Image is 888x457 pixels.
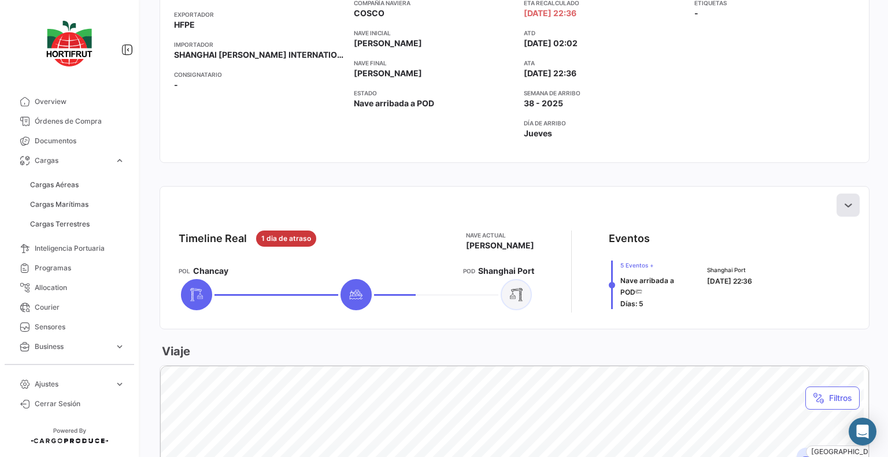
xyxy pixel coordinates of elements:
app-card-info-title: Exportador [174,10,345,19]
span: [DATE] 02:02 [524,38,578,49]
app-card-info-title: Consignatario [174,70,345,79]
span: Programas [35,263,125,273]
span: Órdenes de Compra [35,116,125,127]
span: Días: 5 [620,299,643,308]
a: Documentos [9,131,129,151]
a: Sensores [9,317,129,337]
span: Business [35,341,110,352]
span: Nave arribada a POD [354,98,434,109]
span: Cargas [35,155,110,166]
app-card-info-title: Semana de Arribo [524,88,685,98]
app-card-info-title: ATA [524,58,685,68]
span: Sensores [35,322,125,332]
span: Allocation [35,283,125,293]
span: Courier [35,302,125,313]
span: Inteligencia Portuaria [35,243,125,254]
span: COSCO [354,8,384,19]
a: Cargas Aéreas [25,176,129,194]
a: Overview [9,92,129,112]
span: Nave arribada a POD [620,276,674,296]
app-card-info-title: Estado [354,88,515,98]
span: Jueves [524,128,552,139]
a: Inteligencia Portuaria [9,239,129,258]
span: expand_more [114,155,125,166]
app-card-info-title: Importador [174,40,345,49]
span: [PERSON_NAME] [354,38,422,49]
span: Cerrar Sesión [35,399,125,409]
div: Abrir Intercom Messenger [849,418,876,445]
a: Órdenes de Compra [9,112,129,131]
span: Chancay [193,265,228,277]
span: HFPE [174,19,195,31]
span: Cargas Terrestres [30,219,90,229]
app-card-info-title: Día de Arribo [524,118,685,128]
span: Shanghai Port [478,265,534,277]
span: [DATE] 22:36 [524,8,576,19]
span: - [174,79,178,91]
span: Shanghai Port [707,265,752,274]
span: 5 Eventos + [620,261,694,270]
span: expand_more [114,341,125,352]
app-card-info-title: Nave actual [466,231,534,240]
span: [DATE] 22:36 [524,68,576,79]
span: Documentos [35,136,125,146]
span: [PERSON_NAME] [354,68,422,79]
a: Courier [9,298,129,317]
h3: Viaje [160,343,190,359]
a: Programas [9,258,129,278]
button: Filtros [805,387,860,410]
app-card-info-title: Nave final [354,58,515,68]
app-card-info-title: POL [179,266,190,276]
span: [PERSON_NAME] [466,240,534,251]
a: Cargas Marítimas [25,196,129,213]
div: Timeline Real [179,231,247,247]
span: [DATE] 22:36 [707,277,752,285]
span: expand_more [114,379,125,389]
span: 38 - 2025 [524,98,563,109]
img: logo-hortifrut.svg [40,14,98,73]
a: Allocation [9,278,129,298]
app-card-info-title: ATD [524,28,685,38]
span: Cargas Marítimas [30,199,88,210]
app-card-info-title: Nave inicial [354,28,515,38]
span: Cargas Aéreas [30,180,79,190]
a: Cargas Terrestres [25,216,129,233]
span: 1 dia de atraso [261,233,311,244]
span: Overview [35,96,125,107]
span: - [694,8,698,19]
app-card-info-title: POD [463,266,475,276]
div: Eventos [609,231,650,247]
span: Ajustes [35,379,110,389]
span: SHANGHAI [PERSON_NAME] INTERNATIONAL TRA [174,49,345,61]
